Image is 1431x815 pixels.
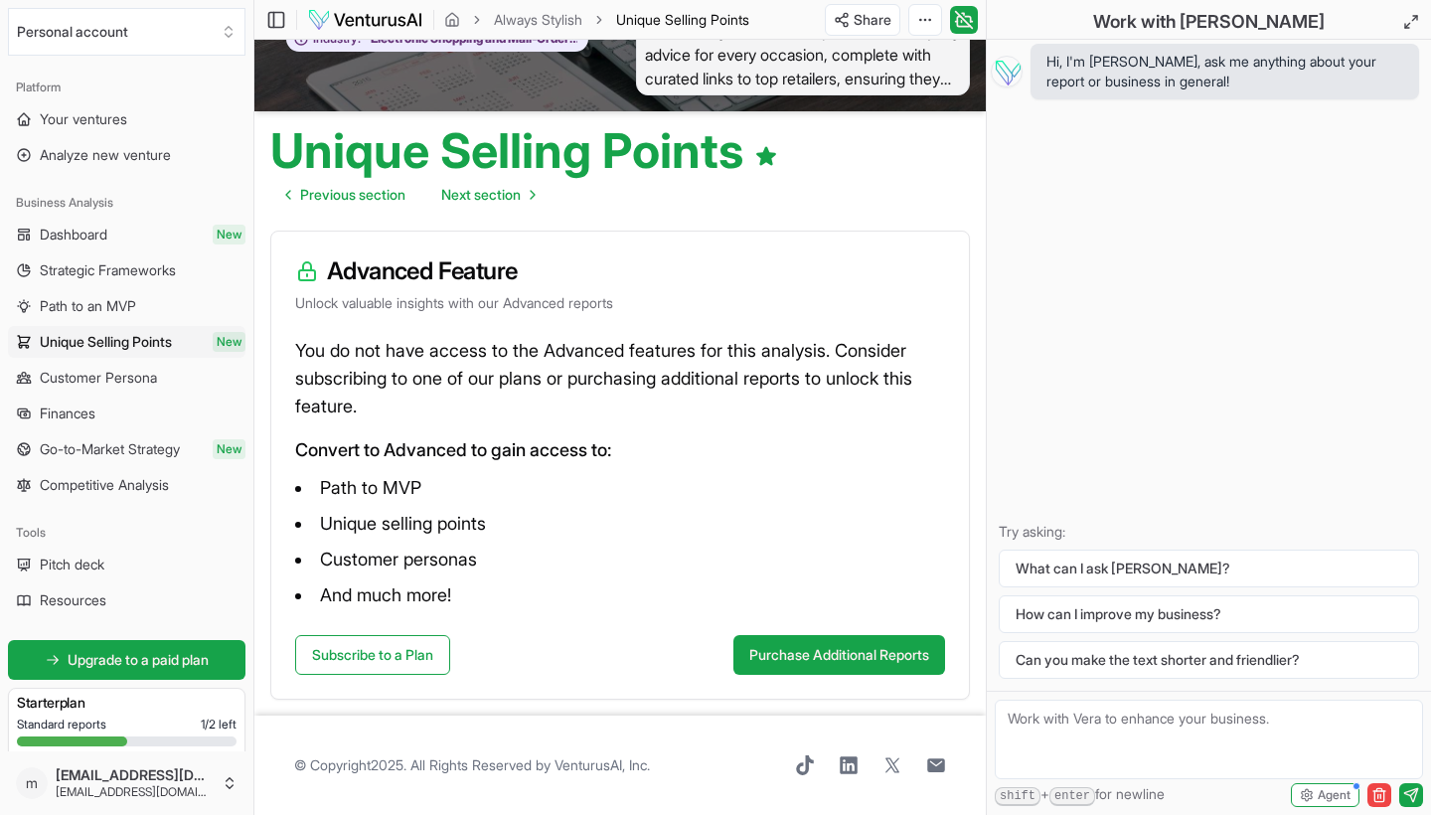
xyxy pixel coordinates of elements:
[825,4,900,36] button: Share
[8,433,245,465] a: Go-to-Market StrategyNew
[555,756,647,773] a: VenturusAI, Inc
[56,784,214,800] span: [EMAIL_ADDRESS][DOMAIN_NAME]
[40,332,172,352] span: Unique Selling Points
[1046,52,1403,91] span: Hi, I'm [PERSON_NAME], ask me anything about your report or business in general!
[307,8,423,32] img: logo
[8,8,245,56] button: Select an organization
[40,404,95,423] span: Finances
[295,508,945,540] li: Unique selling points
[295,544,945,575] li: Customer personas
[40,109,127,129] span: Your ventures
[40,368,157,388] span: Customer Persona
[1049,787,1095,806] kbd: enter
[8,759,245,807] button: m[EMAIL_ADDRESS][DOMAIN_NAME][EMAIL_ADDRESS][DOMAIN_NAME]
[854,10,891,30] span: Share
[999,550,1419,587] button: What can I ask [PERSON_NAME]?
[17,717,106,733] span: Standard reports
[8,72,245,103] div: Platform
[213,225,245,244] span: New
[8,103,245,135] a: Your ventures
[40,145,171,165] span: Analyze new venture
[56,766,214,784] span: [EMAIL_ADDRESS][DOMAIN_NAME]
[270,175,551,215] nav: pagination
[8,584,245,616] a: Resources
[995,787,1040,806] kbd: shift
[8,517,245,549] div: Tools
[1291,783,1359,807] button: Agent
[295,635,450,675] a: Subscribe to a Plan
[40,475,169,495] span: Competitive Analysis
[1093,8,1325,36] h2: Work with [PERSON_NAME]
[8,290,245,322] a: Path to an MVP
[8,640,245,680] a: Upgrade to a paid plan
[300,185,405,205] span: Previous section
[295,337,945,420] p: You do not have access to the Advanced features for this analysis. Consider subscribing to one of...
[17,693,237,713] h3: Starter plan
[40,225,107,244] span: Dashboard
[999,595,1419,633] button: How can I improve my business?
[8,219,245,250] a: DashboardNew
[16,767,48,799] span: m
[40,260,176,280] span: Strategic Frameworks
[999,522,1419,542] p: Try asking:
[295,472,945,504] li: Path to MVP
[8,549,245,580] a: Pitch deck
[1318,787,1351,803] span: Agent
[295,255,945,287] h3: Advanced Feature
[8,187,245,219] div: Business Analysis
[8,326,245,358] a: Unique Selling PointsNew
[270,127,778,175] h1: Unique Selling Points
[999,641,1419,679] button: Can you make the text shorter and friendlier?
[213,332,245,352] span: New
[8,254,245,286] a: Strategic Frameworks
[295,293,945,313] p: Unlock valuable insights with our Advanced reports
[213,439,245,459] span: New
[425,175,551,215] a: Go to next page
[201,717,237,733] span: 1 / 2 left
[40,296,136,316] span: Path to an MVP
[616,11,749,28] span: Unique Selling Points
[40,590,106,610] span: Resources
[991,56,1023,87] img: Vera
[616,10,749,30] span: Unique Selling Points
[8,469,245,501] a: Competitive Analysis
[441,185,521,205] span: Next section
[8,362,245,394] a: Customer Persona
[68,650,209,670] span: Upgrade to a paid plan
[270,175,421,215] a: Go to previous page
[40,555,104,574] span: Pitch deck
[444,10,749,30] nav: breadcrumb
[8,139,245,171] a: Analyze new venture
[8,398,245,429] a: Finances
[295,579,945,611] li: And much more!
[295,436,945,464] p: Convert to Advanced to gain access to:
[294,755,650,775] span: © Copyright 2025 . All Rights Reserved by .
[733,635,945,675] button: Purchase Additional Reports
[494,10,582,30] a: Always Stylish
[40,439,180,459] span: Go-to-Market Strategy
[995,784,1165,806] span: + for newline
